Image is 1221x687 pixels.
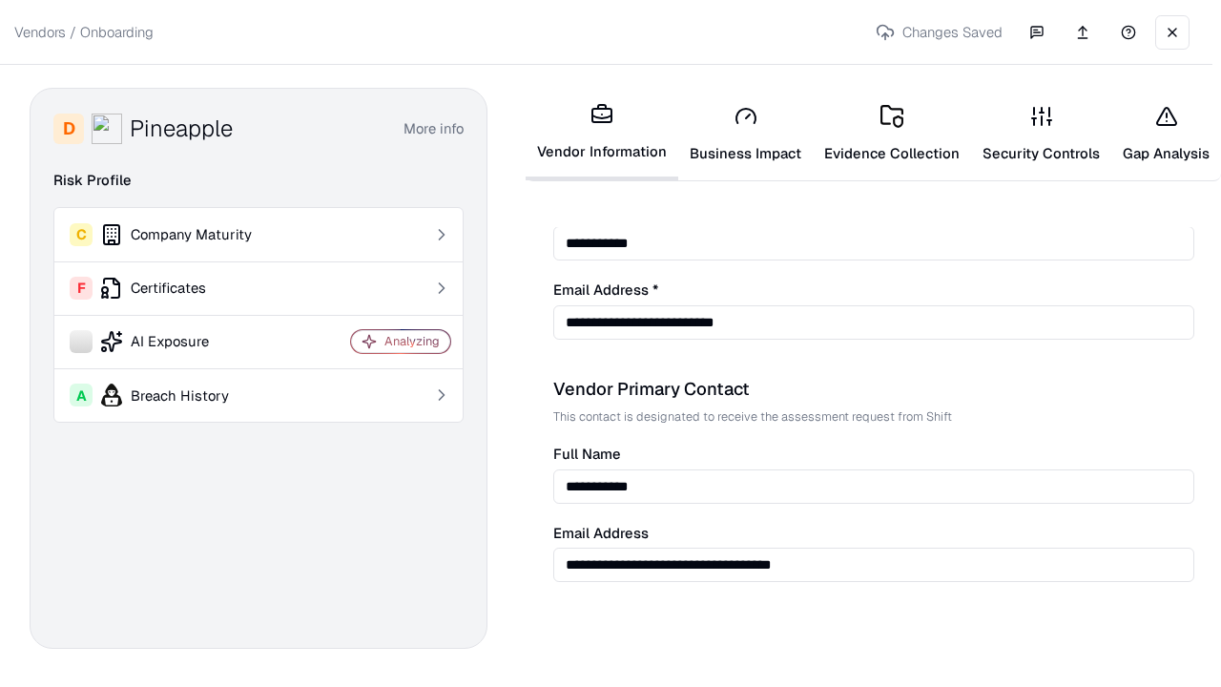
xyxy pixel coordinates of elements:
[813,90,971,178] a: Evidence Collection
[14,22,154,42] p: Vendors / Onboarding
[70,223,93,246] div: C
[553,408,1194,425] p: This contact is designated to receive the assessment request from Shift
[53,169,464,192] div: Risk Profile
[553,378,1194,401] div: Vendor Primary Contact
[70,277,297,300] div: Certificates
[678,90,813,178] a: Business Impact
[70,277,93,300] div: F
[553,448,1194,462] label: Full Name
[404,112,464,146] button: More info
[526,88,678,180] a: Vendor Information
[553,283,1194,298] label: Email Address *
[70,330,297,353] div: AI Exposure
[70,384,297,406] div: Breach History
[92,114,122,144] img: Pineapple
[130,114,233,144] div: Pineapple
[1111,90,1221,178] a: Gap Analysis
[53,114,84,144] div: D
[868,14,1010,50] p: Changes Saved
[971,90,1111,178] a: Security Controls
[70,223,297,246] div: Company Maturity
[70,384,93,406] div: A
[384,333,440,349] div: Analyzing
[553,527,1194,541] label: Email Address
